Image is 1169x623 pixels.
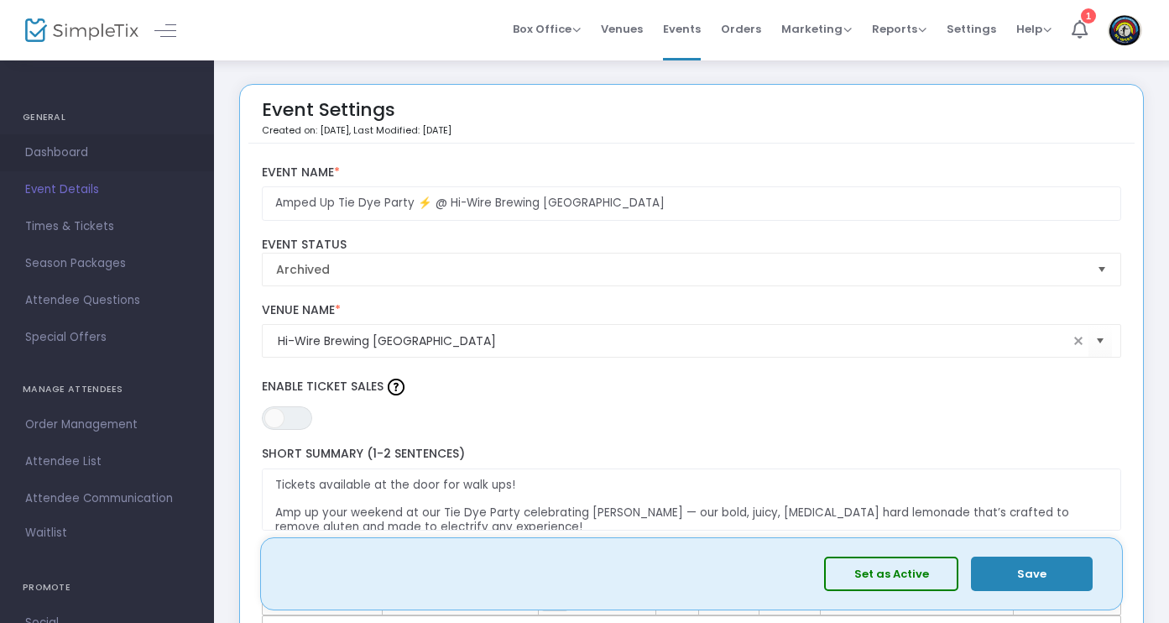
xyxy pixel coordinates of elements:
h4: PROMOTE [23,571,191,605]
label: Event Name [262,165,1122,181]
label: Event Status [262,238,1122,253]
span: Help [1016,21,1052,37]
button: Set as Active [824,557,958,591]
p: Created on: [DATE] [262,123,451,138]
span: Venues [601,8,643,50]
span: Season Packages [25,253,189,275]
button: Save [971,557,1093,591]
button: Select [1088,324,1112,359]
span: Dashboard [25,142,189,164]
span: Attendee List [25,451,189,473]
span: clear [1068,331,1088,351]
img: question-mark [388,379,404,395]
label: Enable Ticket Sales [262,374,1122,400]
span: Settings [947,8,996,50]
input: Select Venue [278,332,1069,350]
h4: GENERAL [23,101,191,134]
span: Order Management [25,414,189,436]
span: Waitlist [25,525,67,542]
h4: MANAGE ATTENDEES [23,373,191,406]
span: , Last Modified: [DATE] [349,123,451,137]
span: Special Offers [25,327,189,348]
span: Short Summary (1-2 Sentences) [262,445,465,462]
span: Event Details [25,179,189,201]
span: Orders [721,8,761,50]
label: Tell us about your event [253,547,1130,582]
span: Times & Tickets [25,216,189,238]
span: Reports [872,21,926,37]
button: Select [1090,254,1114,285]
div: Event Settings [262,93,451,143]
label: Venue Name [262,303,1122,318]
span: Archived [276,261,1084,278]
input: Enter Event Name [262,186,1122,221]
span: Events [663,8,701,50]
span: Box Office [513,21,581,37]
div: 1 [1081,8,1096,24]
span: Attendee Communication [25,488,189,510]
span: Marketing [781,21,852,37]
span: Attendee Questions [25,290,189,311]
